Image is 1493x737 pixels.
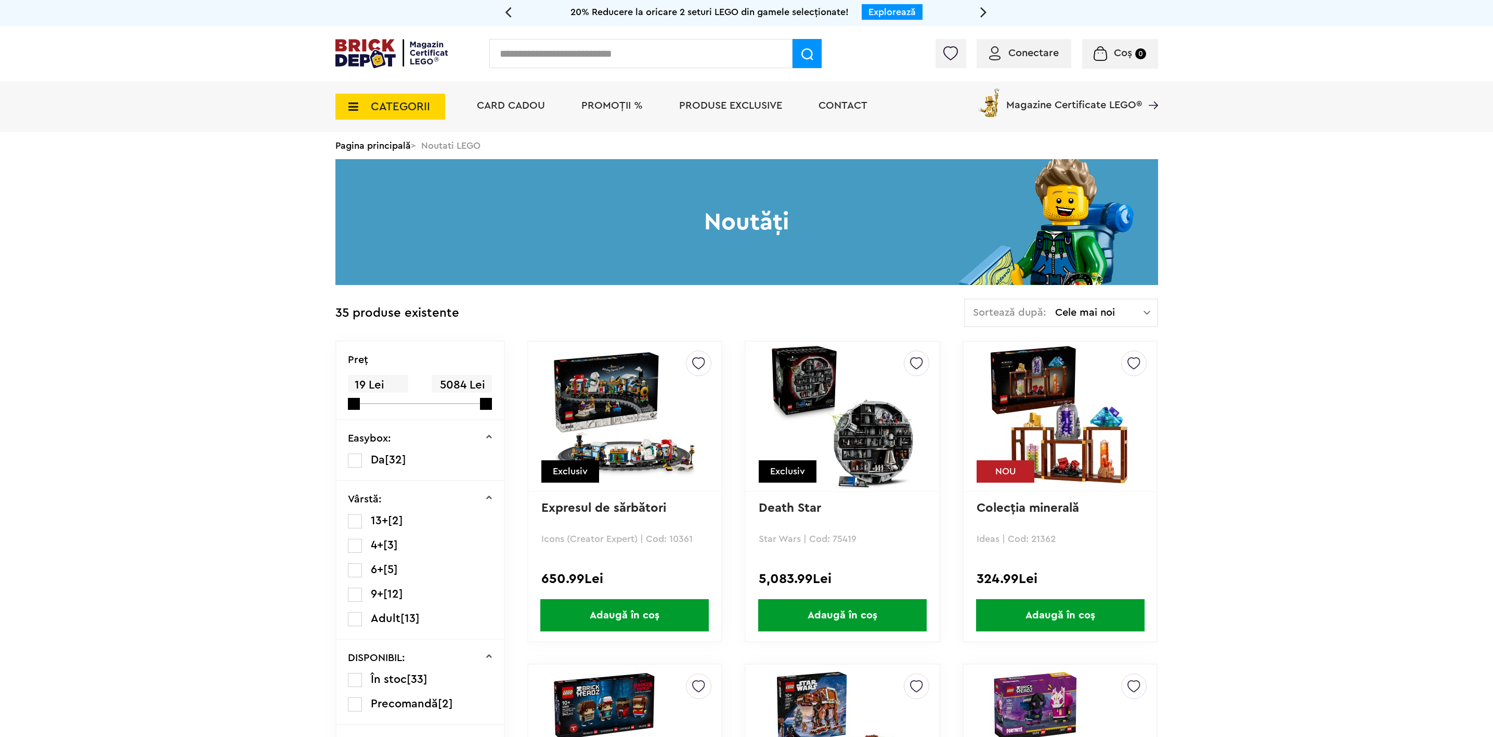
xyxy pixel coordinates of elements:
[976,599,1145,631] span: Adaugă în coș
[541,460,599,483] div: Exclusiv
[383,588,403,600] span: [12]
[438,698,453,709] span: [2]
[541,534,708,544] p: Icons (Creator Expert) | Cod: 10361
[1142,86,1158,97] a: Magazine Certificate LEGO®
[759,572,926,586] div: 5,083.99Lei
[477,100,545,111] a: Card Cadou
[759,502,821,514] a: Death Star
[759,460,816,483] div: Exclusiv
[541,572,708,586] div: 650.99Lei
[758,599,927,631] span: Adaugă în coș
[868,7,916,17] a: Explorează
[371,698,438,709] span: Precomandă
[977,502,1079,514] a: Colecţia minerală
[371,515,388,526] span: 13+
[371,588,383,600] span: 9+
[383,539,398,551] span: [3]
[977,534,1144,544] p: Ideas | Cod: 21362
[348,355,368,365] p: Preţ
[581,100,643,111] a: PROMOȚII %
[432,375,492,395] span: 5084 Lei
[371,613,400,624] span: Adult
[348,653,405,663] p: DISPONIBIL:
[348,494,382,505] p: Vârstă:
[407,674,427,685] span: [33]
[371,564,383,575] span: 6+
[552,344,697,489] img: Expresul de sărbători
[540,599,709,631] span: Adaugă în coș
[400,613,420,624] span: [13]
[335,141,411,150] a: Pagina principală
[385,454,406,466] span: [32]
[371,454,385,466] span: Da
[989,48,1059,58] a: Conectare
[528,599,721,631] a: Adaugă în coș
[570,7,849,17] span: 20% Reducere la oricare 2 seturi LEGO din gamele selecționate!
[1006,86,1142,110] span: Magazine Certificate LEGO®
[977,572,1144,586] div: 324.99Lei
[988,344,1133,489] img: Colecţia minerală
[770,344,915,489] img: Death Star
[335,132,1158,159] div: > Noutati LEGO
[371,539,383,551] span: 4+
[1114,48,1132,58] span: Coș
[388,515,403,526] span: [2]
[679,100,782,111] a: Produse exclusive
[383,564,398,575] span: [5]
[964,599,1157,631] a: Adaugă în coș
[541,502,666,514] a: Expresul de sărbători
[1008,48,1059,58] span: Conectare
[759,534,926,544] p: Star Wars | Cod: 75419
[348,375,408,395] span: 19 Lei
[335,299,459,328] div: 35 produse existente
[348,433,391,444] p: Easybox:
[977,460,1034,483] div: NOU
[1055,307,1144,318] span: Cele mai noi
[1135,48,1146,59] small: 0
[371,674,407,685] span: În stoc
[335,159,1158,285] h1: Noutăți
[973,307,1046,318] span: Sortează după:
[819,100,867,111] a: Contact
[746,599,939,631] a: Adaugă în coș
[371,101,430,112] span: CATEGORII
